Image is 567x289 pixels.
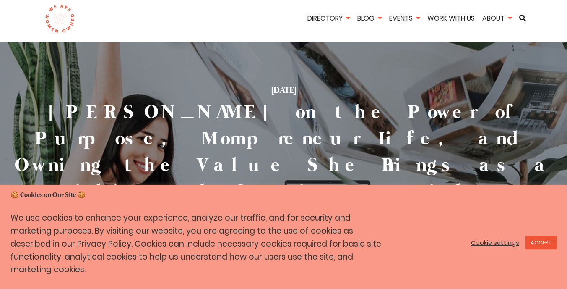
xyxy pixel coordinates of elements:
li: About [479,13,515,25]
h1: [PERSON_NAME] on the Power of Purpose, Mompreneur Life, and Owning the Value She Brings as a Bili... [8,100,559,206]
a: ACCEPT [525,236,557,249]
a: Work With Us [424,13,478,23]
a: Search [516,15,529,21]
li: Blog [354,13,385,25]
a: About [479,13,515,23]
h4: [DATE] [8,85,559,97]
li: Directory [304,13,353,25]
a: Directory [304,13,353,23]
a: Events [386,13,423,23]
a: Blog [354,13,385,23]
li: Events [386,13,423,25]
a: Cookie settings [471,239,519,247]
img: logo [45,4,75,34]
h5: 🍪 Cookies on Our Site 🍪 [10,191,557,200]
p: We use cookies to enhance your experience, analyze our traffic, and for security and marketing pu... [10,212,393,276]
